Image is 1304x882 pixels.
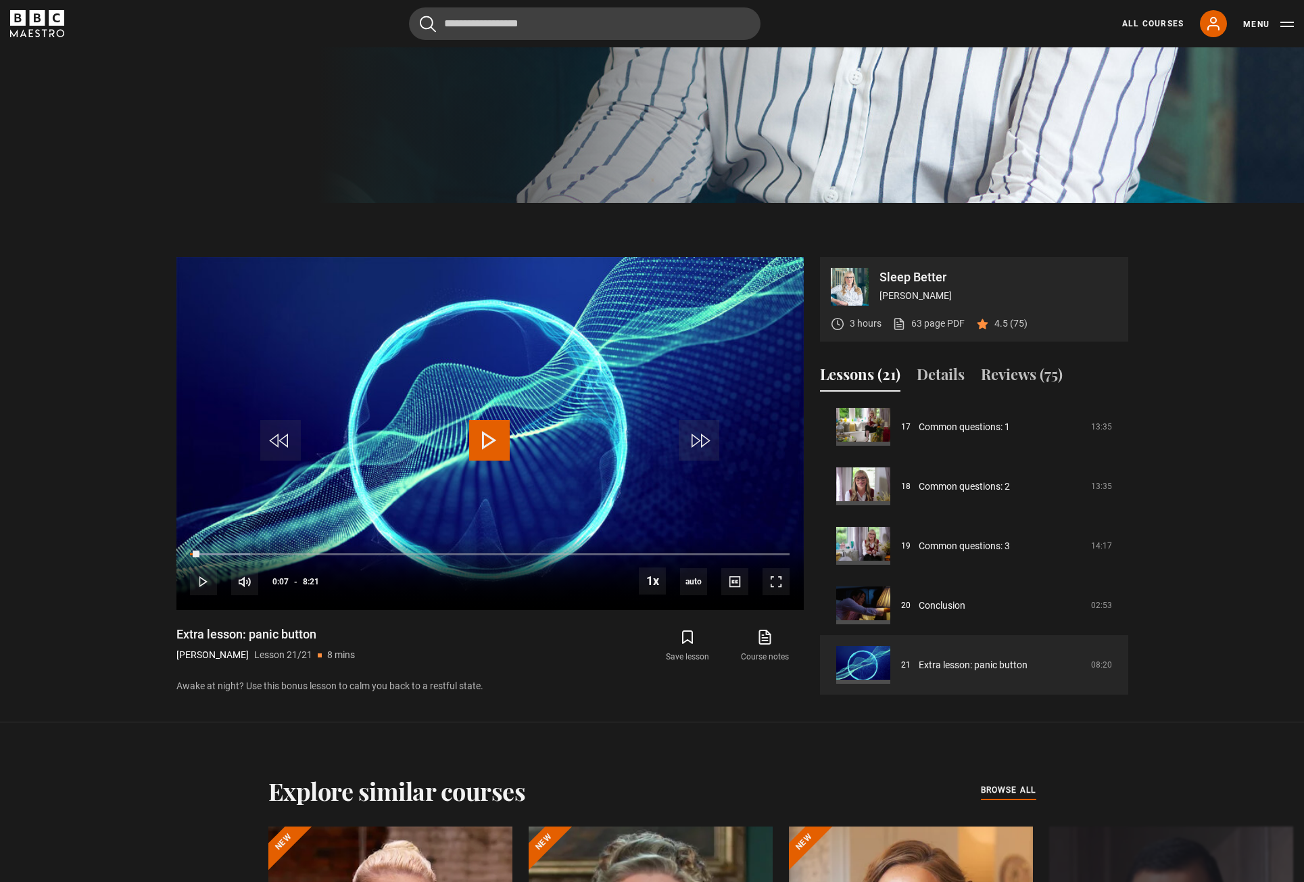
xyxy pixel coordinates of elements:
[420,16,436,32] button: Submit the search query
[919,539,1010,553] a: Common questions: 3
[327,648,355,662] p: 8 mins
[272,570,289,594] span: 0:07
[268,776,526,805] h2: Explore similar courses
[294,577,297,586] span: -
[919,480,1010,494] a: Common questions: 2
[820,363,900,392] button: Lessons (21)
[763,568,790,595] button: Fullscreen
[850,317,882,331] p: 3 hours
[176,626,355,643] h1: Extra lesson: panic button
[649,626,726,666] button: Save lesson
[919,420,1010,434] a: Common questions: 1
[721,568,748,595] button: Captions
[879,271,1117,283] p: Sleep Better
[879,289,1117,303] p: [PERSON_NAME]
[176,648,249,662] p: [PERSON_NAME]
[981,783,1036,797] span: browse all
[409,7,760,40] input: Search
[190,568,217,595] button: Play
[231,568,258,595] button: Mute
[994,317,1028,331] p: 4.5 (75)
[981,783,1036,798] a: browse all
[1122,18,1184,30] a: All Courses
[254,648,312,662] p: Lesson 21/21
[176,679,804,693] p: Awake at night? Use this bonus lesson to calm you back to a restful state.
[639,567,666,595] button: Playback Rate
[10,10,64,37] svg: BBC Maestro
[726,626,803,666] a: Course notes
[303,570,319,594] span: 8:21
[919,599,965,613] a: Conclusion
[919,658,1028,672] a: Extra lesson: panic button
[892,317,965,331] a: 63 page PDF
[917,363,965,392] button: Details
[680,568,707,595] div: Current quality: 720p
[1243,18,1294,31] button: Toggle navigation
[190,553,789,556] div: Progress Bar
[680,568,707,595] span: auto
[176,257,804,610] video-js: Video Player
[981,363,1063,392] button: Reviews (75)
